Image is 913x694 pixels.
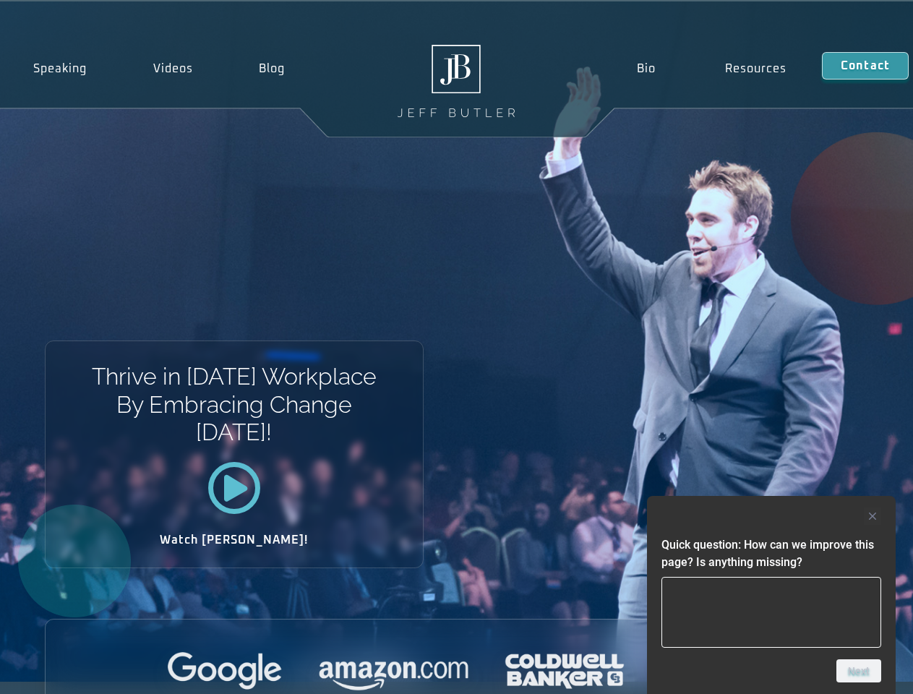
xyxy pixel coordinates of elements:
[120,52,226,85] a: Videos
[226,52,318,85] a: Blog
[96,534,372,546] h2: Watch [PERSON_NAME]!
[601,52,690,85] a: Bio
[601,52,821,85] nav: Menu
[822,52,909,80] a: Contact
[690,52,822,85] a: Resources
[661,507,881,682] div: Quick question: How can we improve this page? Is anything missing?
[90,363,377,446] h1: Thrive in [DATE] Workplace By Embracing Change [DATE]!
[661,536,881,571] h2: Quick question: How can we improve this page? Is anything missing?
[864,507,881,525] button: Hide survey
[836,659,881,682] button: Next question
[841,60,890,72] span: Contact
[661,577,881,648] textarea: Quick question: How can we improve this page? Is anything missing?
